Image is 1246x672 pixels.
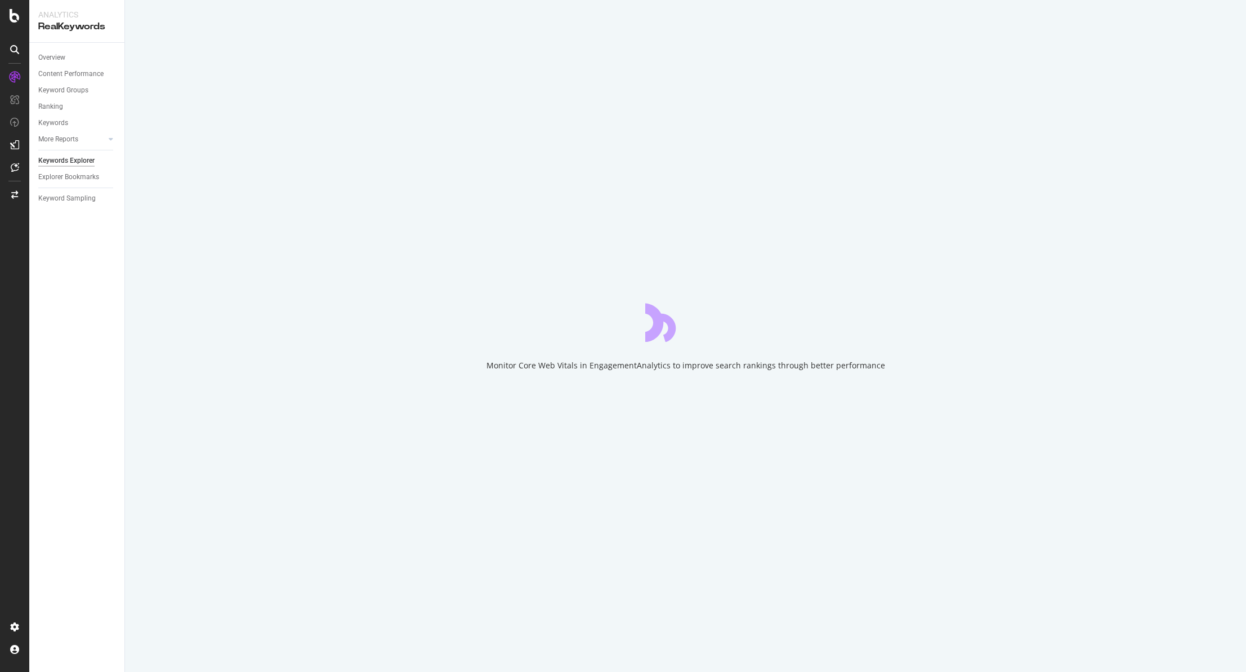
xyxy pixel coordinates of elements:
[38,133,78,145] div: More Reports
[38,117,68,129] div: Keywords
[38,193,117,204] a: Keyword Sampling
[645,301,726,342] div: animation
[38,52,117,64] a: Overview
[38,101,63,113] div: Ranking
[38,155,117,167] a: Keywords Explorer
[38,171,117,183] a: Explorer Bookmarks
[38,193,96,204] div: Keyword Sampling
[38,84,88,96] div: Keyword Groups
[38,52,65,64] div: Overview
[38,171,99,183] div: Explorer Bookmarks
[38,101,117,113] a: Ranking
[38,133,105,145] a: More Reports
[38,68,104,80] div: Content Performance
[38,155,95,167] div: Keywords Explorer
[486,360,885,371] div: Monitor Core Web Vitals in EngagementAnalytics to improve search rankings through better performance
[38,84,117,96] a: Keyword Groups
[38,117,117,129] a: Keywords
[38,20,115,33] div: RealKeywords
[38,68,117,80] a: Content Performance
[38,9,115,20] div: Analytics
